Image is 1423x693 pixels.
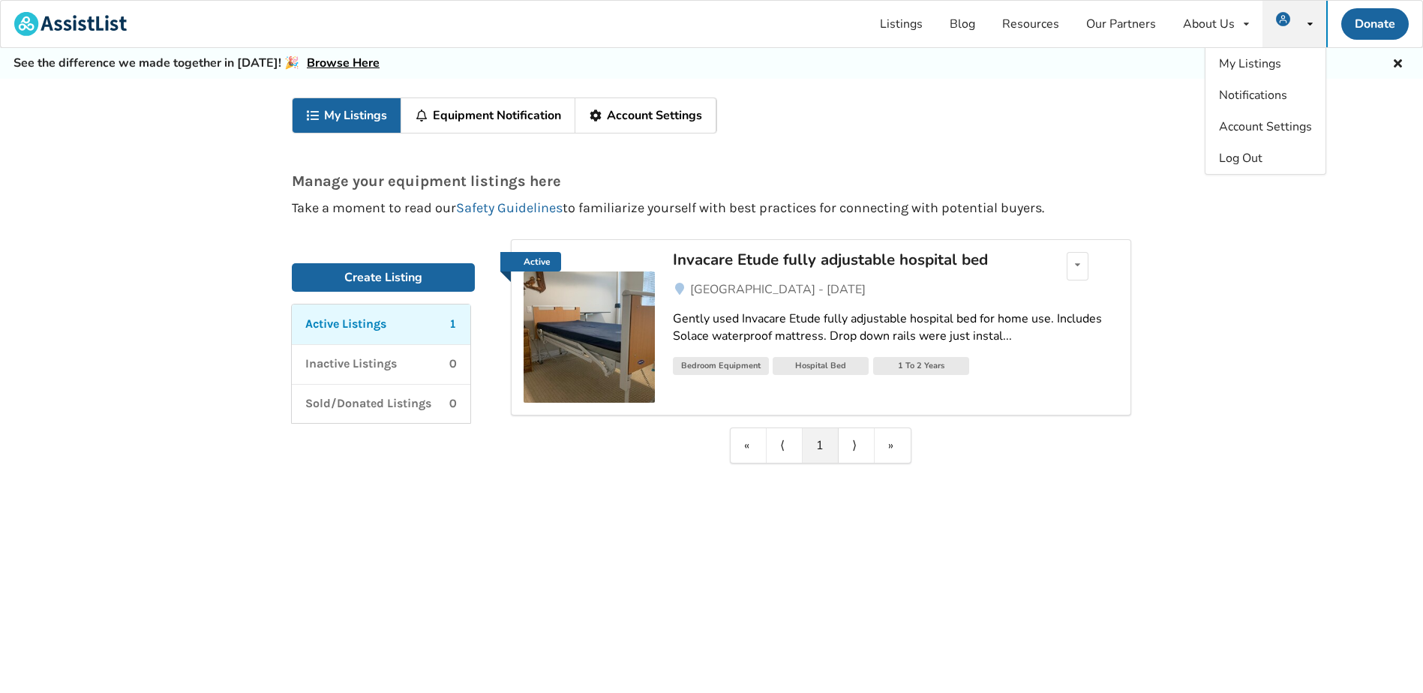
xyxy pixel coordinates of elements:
div: 1 To 2 Years [873,357,969,375]
a: Safety Guidelines [456,199,563,216]
span: Notifications [1219,87,1287,103]
a: Active [500,252,561,271]
p: Take a moment to read our to familiarize yourself with best practices for connecting with potenti... [292,201,1131,215]
a: Our Partners [1073,1,1169,47]
a: First item [731,428,767,463]
a: Next item [839,428,875,463]
p: Inactive Listings [305,355,397,373]
div: Gently used Invacare Etude fully adjustable hospital bed for home use. Includes Solace waterproof... [673,310,1118,345]
div: Invacare Etude fully adjustable hospital bed [673,250,1023,269]
a: Active [524,252,655,403]
a: Donate [1341,8,1409,40]
p: 0 [449,395,457,412]
span: [GEOGRAPHIC_DATA] - [DATE] [690,281,866,298]
a: Invacare Etude fully adjustable hospital bed [673,252,1023,280]
a: Create Listing [292,263,475,292]
img: user icon [1276,12,1290,26]
p: 1 [449,316,457,333]
a: My Listings [293,98,401,133]
div: Pagination Navigation [730,427,911,463]
a: 1 [803,428,839,463]
a: Account Settings [575,98,716,133]
span: Account Settings [1219,118,1312,135]
div: Bedroom Equipment [673,357,769,375]
p: Active Listings [305,316,386,333]
div: About Us [1183,18,1235,30]
a: Equipment Notification [401,98,575,133]
span: Log Out [1219,150,1262,166]
img: assistlist-logo [14,12,127,36]
a: Blog [936,1,989,47]
a: Gently used Invacare Etude fully adjustable hospital bed for home use. Includes Solace waterproof... [673,298,1118,357]
p: Manage your equipment listings here [292,173,1131,189]
a: Last item [875,428,911,463]
a: Listings [866,1,936,47]
h5: See the difference we made together in [DATE]! 🎉 [14,55,380,71]
img: bedroom equipment-invacare etude fully adjustable hospital bed [524,271,655,403]
a: Previous item [767,428,803,463]
a: Resources [989,1,1073,47]
a: Browse Here [307,55,380,71]
p: Sold/Donated Listings [305,395,431,412]
div: Hospital Bed [773,357,869,375]
a: [GEOGRAPHIC_DATA] - [DATE] [673,280,1118,298]
span: My Listings [1219,55,1281,72]
a: Bedroom EquipmentHospital Bed1 To 2 Years [673,356,1118,379]
p: 0 [449,355,457,373]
